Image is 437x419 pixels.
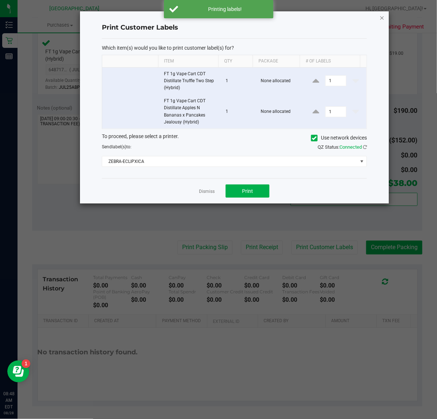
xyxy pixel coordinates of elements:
[160,95,221,129] td: FT 1g Vape Cart CDT Distillate Apples N Bananas x Pancakes Jealousy (Hybrid)
[7,361,29,382] iframe: Resource center
[160,68,221,95] td: FT 1g Vape Cart CDT Distillate Truffle Two Step (Hybrid)
[112,144,126,149] span: label(s)
[311,134,367,142] label: Use network devices
[221,68,256,95] td: 1
[102,144,131,149] span: Send to:
[182,5,268,13] div: Printing labels!
[102,45,367,51] p: Which item(s) would you like to print customer label(s) for?
[102,156,357,167] span: ZEBRA-ECLIPXICA
[242,188,253,194] span: Print
[300,55,360,68] th: # of labels
[199,188,215,195] a: Dismiss
[22,359,30,368] iframe: Resource center unread badge
[102,23,367,33] h4: Print Customer Labels
[218,55,253,68] th: Qty
[257,68,305,95] td: None allocated
[158,55,218,68] th: Item
[318,144,367,150] span: QZ Status:
[226,184,269,198] button: Print
[96,133,372,144] div: To proceed, please select a printer.
[253,55,300,68] th: Package
[340,144,362,150] span: Connected
[257,95,305,129] td: None allocated
[221,95,256,129] td: 1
